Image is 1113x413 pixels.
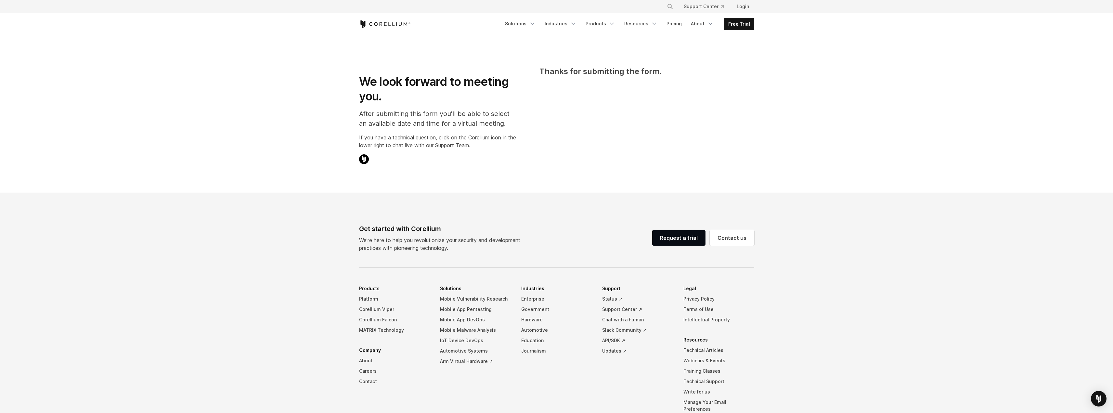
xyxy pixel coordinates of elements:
[440,294,511,304] a: Mobile Vulnerability Research
[359,109,516,128] p: After submitting this form you'll be able to select an available date and time for a virtual meet...
[359,74,516,104] h1: We look forward to meeting you.
[359,315,430,325] a: Corellium Falcon
[541,18,580,30] a: Industries
[440,356,511,367] a: Arm Virtual Hardware ↗
[501,18,539,30] a: Solutions
[679,1,729,12] a: Support Center
[359,355,430,366] a: About
[521,346,592,356] a: Journalism
[359,325,430,335] a: MATRIX Technology
[521,294,592,304] a: Enterprise
[683,366,754,376] a: Training Classes
[501,18,754,30] div: Navigation Menu
[359,224,525,234] div: Get started with Corellium
[1091,391,1107,407] div: Open Intercom Messenger
[731,1,754,12] a: Login
[359,236,525,252] p: We’re here to help you revolutionize your security and development practices with pioneering tech...
[359,294,430,304] a: Platform
[602,304,673,315] a: Support Center ↗
[683,376,754,387] a: Technical Support
[359,20,411,28] a: Corellium Home
[440,315,511,325] a: Mobile App DevOps
[687,18,718,30] a: About
[521,335,592,346] a: Education
[539,67,744,76] div: Thanks for submitting the form.
[683,345,754,355] a: Technical Articles
[683,387,754,397] a: Write for us
[359,366,430,376] a: Careers
[359,154,369,164] img: Corellium Chat Icon
[440,325,511,335] a: Mobile Malware Analysis
[440,346,511,356] a: Automotive Systems
[620,18,661,30] a: Resources
[521,304,592,315] a: Government
[602,346,673,356] a: Updates ↗
[724,18,754,30] a: Free Trial
[521,315,592,325] a: Hardware
[602,335,673,346] a: API/SDK ↗
[359,376,430,387] a: Contact
[359,304,430,315] a: Corellium Viper
[652,230,705,246] a: Request a trial
[659,1,754,12] div: Navigation Menu
[683,304,754,315] a: Terms of Use
[521,325,592,335] a: Automotive
[602,294,673,304] a: Status ↗
[683,355,754,366] a: Webinars & Events
[664,1,676,12] button: Search
[440,335,511,346] a: IoT Device DevOps
[663,18,686,30] a: Pricing
[710,230,754,246] a: Contact us
[602,315,673,325] a: Chat with a human
[359,134,516,149] p: If you have a technical question, click on the Corellium icon in the lower right to chat live wit...
[683,294,754,304] a: Privacy Policy
[440,304,511,315] a: Mobile App Pentesting
[683,315,754,325] a: Intellectual Property
[582,18,619,30] a: Products
[602,325,673,335] a: Slack Community ↗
